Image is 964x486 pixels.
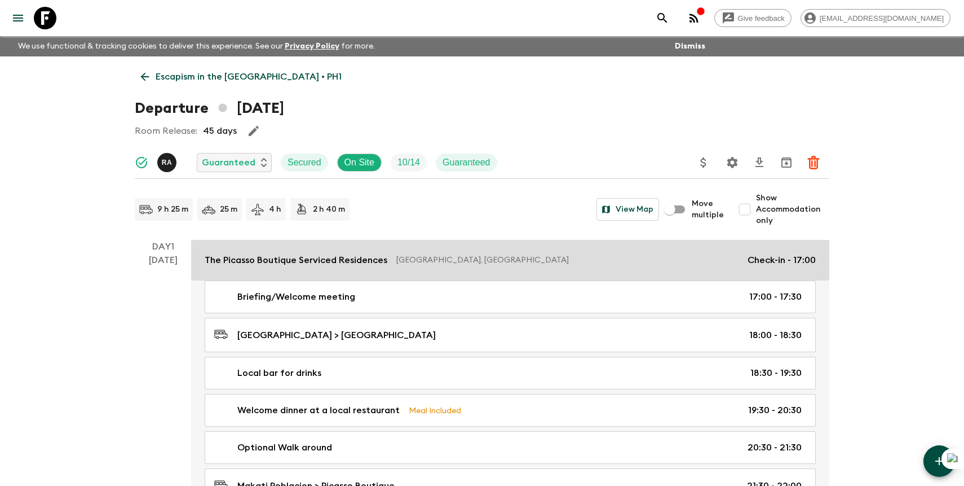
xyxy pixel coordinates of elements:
p: 25 m [220,204,237,215]
p: On Site [344,156,374,169]
span: Show Accommodation only [756,192,829,226]
button: Dismiss [672,38,708,54]
p: 20:30 - 21:30 [748,441,802,454]
p: Meal Included [409,404,461,417]
button: menu [7,7,29,29]
p: We use functional & tracking cookies to deliver this experience. See our for more. [14,36,379,56]
p: 17:00 - 17:30 [749,290,802,304]
p: Optional Walk around [237,441,332,454]
a: Local bar for drinks18:30 - 19:30 [205,357,816,389]
a: Escapism in the [GEOGRAPHIC_DATA] • PH1 [135,65,348,88]
p: 4 h [269,204,281,215]
button: search adventures [651,7,674,29]
button: Delete [802,151,825,174]
a: Optional Walk around20:30 - 21:30 [205,431,816,464]
a: Privacy Policy [285,42,339,50]
a: Welcome dinner at a local restaurantMeal Included19:30 - 20:30 [205,394,816,427]
button: Archive (Completed, Cancelled or Unsynced Departures only) [775,151,798,174]
svg: Synced Successfully [135,156,148,169]
p: Welcome dinner at a local restaurant [237,404,400,417]
a: Briefing/Welcome meeting17:00 - 17:30 [205,281,816,313]
p: 10 / 14 [397,156,420,169]
p: Secured [288,156,321,169]
button: Settings [721,151,744,174]
p: Guaranteed [202,156,255,169]
div: Secured [281,154,328,172]
p: Day 1 [135,240,191,253]
p: 9 h 25 m [157,204,188,215]
button: Update Price, Early Bird Discount and Costs [692,151,715,174]
button: Download CSV [748,151,771,174]
p: Escapism in the [GEOGRAPHIC_DATA] • PH1 [156,70,342,84]
p: R A [162,158,173,167]
p: 45 days [203,124,237,138]
span: Give feedback [732,14,791,23]
span: Rupert Andres [157,156,179,165]
a: Give feedback [714,9,791,27]
div: Trip Fill [391,154,427,172]
p: Room Release: [135,124,197,138]
p: [GEOGRAPHIC_DATA], [GEOGRAPHIC_DATA] [396,255,739,266]
h1: Departure [DATE] [135,97,284,120]
p: Check-in - 17:00 [748,253,816,267]
p: Local bar for drinks [237,366,321,380]
div: On Site [337,154,382,172]
p: 18:00 - 18:30 [749,329,802,342]
p: 18:30 - 19:30 [750,366,802,380]
div: [EMAIL_ADDRESS][DOMAIN_NAME] [801,9,950,27]
p: Guaranteed [443,156,490,169]
p: Briefing/Welcome meeting [237,290,355,304]
p: [GEOGRAPHIC_DATA] > [GEOGRAPHIC_DATA] [237,329,436,342]
p: The Picasso Boutique Serviced Residences [205,253,387,267]
span: [EMAIL_ADDRESS][DOMAIN_NAME] [813,14,950,23]
a: The Picasso Boutique Serviced Residences[GEOGRAPHIC_DATA], [GEOGRAPHIC_DATA]Check-in - 17:00 [191,240,829,281]
button: RA [157,153,179,172]
a: [GEOGRAPHIC_DATA] > [GEOGRAPHIC_DATA]18:00 - 18:30 [205,318,816,352]
span: Move multiple [692,198,724,221]
p: 2 h 40 m [313,204,345,215]
p: 19:30 - 20:30 [748,404,802,417]
button: View Map [596,198,659,221]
